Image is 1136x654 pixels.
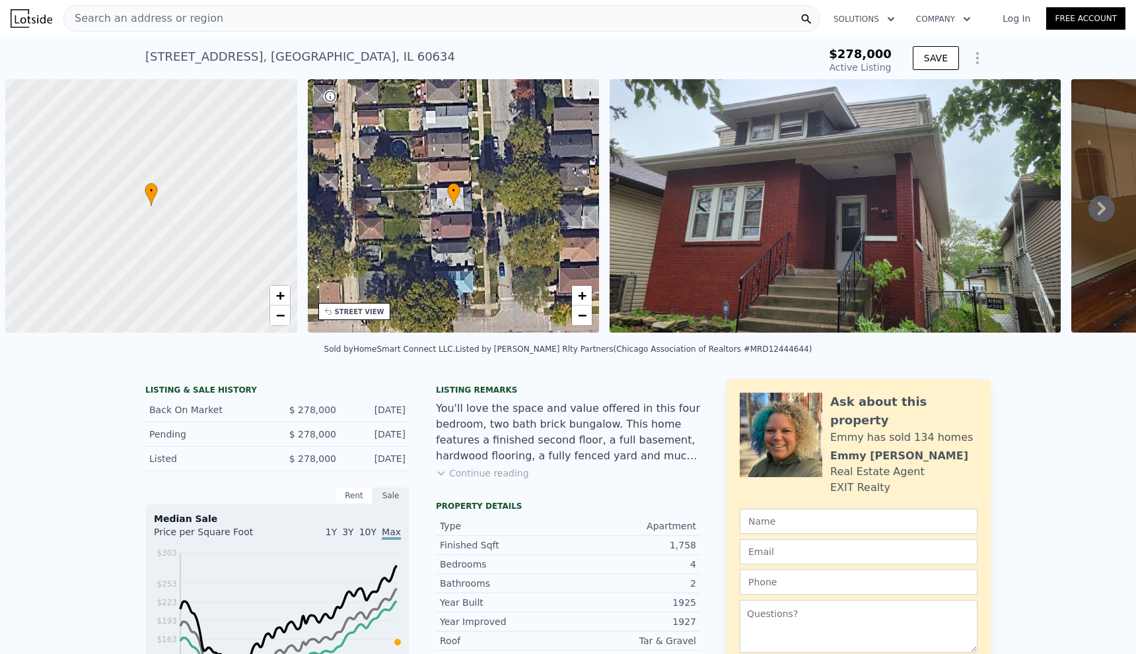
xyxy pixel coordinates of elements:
span: $278,000 [829,47,892,61]
div: Emmy has sold 134 homes [830,430,973,445]
tspan: $193 [157,616,177,626]
input: Name [740,509,977,534]
span: $ 278,000 [289,405,336,415]
div: 1927 [568,615,696,628]
div: 4 [568,558,696,571]
a: Log In [987,12,1046,25]
input: Email [740,539,977,564]
div: Back On Market [149,403,267,416]
div: Roof [440,634,568,647]
button: Solutions [823,7,905,31]
button: Company [905,7,981,31]
div: Emmy [PERSON_NAME] [830,448,968,464]
span: Active Listing [830,62,892,73]
div: LISTING & SALE HISTORY [145,385,409,398]
div: Rent [336,487,373,504]
span: + [578,287,586,304]
div: [STREET_ADDRESS] , [GEOGRAPHIC_DATA] , IL 60634 [145,48,455,66]
span: + [275,287,284,304]
tspan: $223 [157,598,177,607]
div: Bedrooms [440,558,568,571]
span: Max [382,527,401,540]
div: Tar & Gravel [568,634,696,647]
div: Bathrooms [440,577,568,590]
a: Zoom out [572,306,592,325]
span: • [447,185,460,197]
div: Real Estate Agent [830,464,925,480]
img: Lotside [11,9,52,28]
div: Sale [373,487,409,504]
div: Sold by HomeSmart Connect LLC . [324,344,456,354]
div: Apartment [568,519,696,533]
button: SAVE [913,46,959,70]
button: Show Options [964,45,991,71]
div: Year Improved [440,615,568,628]
div: Pending [149,428,267,441]
div: [DATE] [347,452,406,465]
a: Zoom in [572,286,592,306]
tspan: $253 [157,579,177,589]
span: 3Y [342,527,353,537]
tspan: $303 [157,548,177,558]
input: Phone [740,570,977,595]
div: 1,758 [568,539,696,552]
div: You'll love the space and value offered in this four bedroom, two bath brick bungalow. This home ... [436,401,700,464]
div: Year Built [440,596,568,609]
div: [DATE] [347,428,406,441]
div: Type [440,519,568,533]
tspan: $163 [157,635,177,644]
span: − [578,307,586,323]
div: [DATE] [347,403,406,416]
div: Listing remarks [436,385,700,395]
a: Zoom in [270,286,290,306]
div: • [447,183,460,206]
a: Zoom out [270,306,290,325]
div: Finished Sqft [440,539,568,552]
span: − [275,307,284,323]
div: Listed [149,452,267,465]
div: EXIT Realty [830,480,890,496]
span: Search an address or region [64,11,223,26]
div: Ask about this property [830,393,977,430]
div: Listed by [PERSON_NAME] Rlty Partners (Chicago Association of Realtors #MRD12444644) [456,344,812,354]
span: $ 278,000 [289,453,336,464]
div: • [145,183,158,206]
span: 10Y [359,527,376,537]
span: $ 278,000 [289,429,336,440]
div: Property details [436,501,700,511]
img: Sale: 167441534 Parcel: 22117064 [610,79,1061,333]
button: Continue reading [436,467,529,480]
div: STREET VIEW [335,307,384,317]
div: 1925 [568,596,696,609]
div: Price per Square Foot [154,525,277,546]
div: Median Sale [154,512,401,525]
span: • [145,185,158,197]
a: Free Account [1046,7,1125,30]
div: 2 [568,577,696,590]
span: 1Y [326,527,337,537]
